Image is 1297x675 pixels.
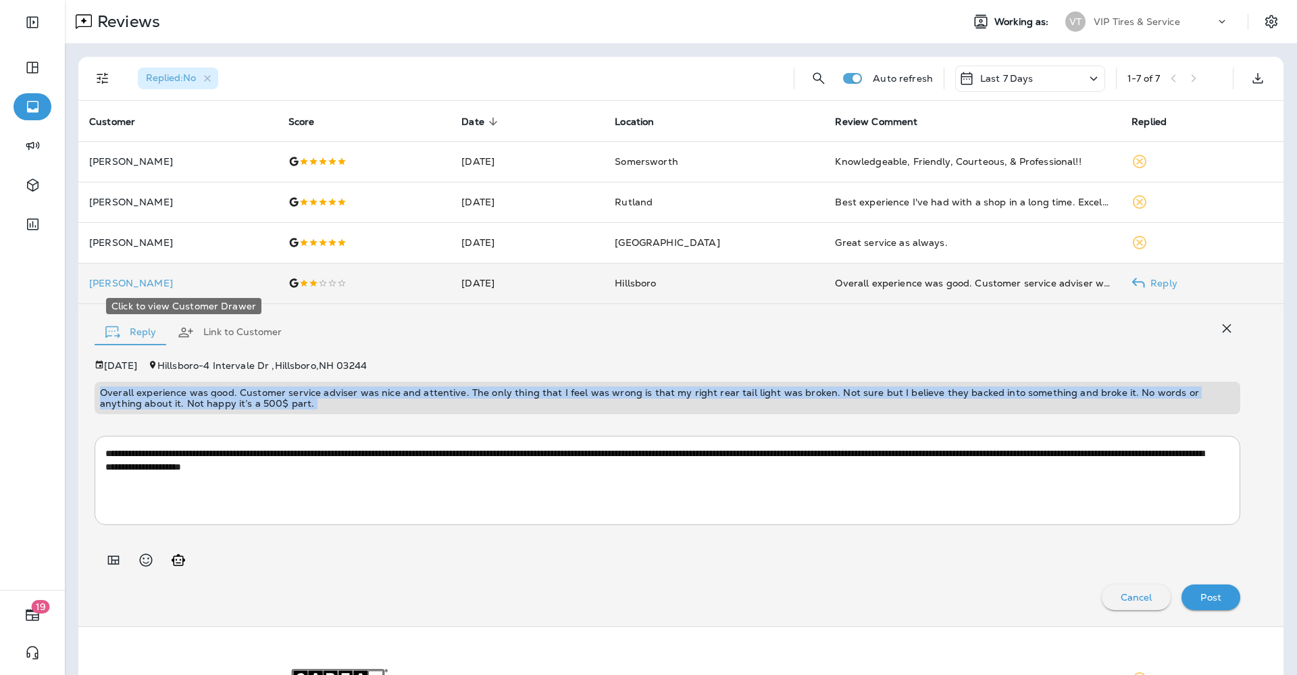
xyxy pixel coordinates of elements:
[615,116,654,128] span: Location
[89,116,153,128] span: Customer
[1131,116,1184,128] span: Replied
[14,601,51,628] button: 19
[100,387,1235,409] p: Overall experience was good. Customer service adviser was nice and attentive. The only thing that...
[138,68,218,89] div: Replied:No
[92,11,160,32] p: Reviews
[14,9,51,36] button: Expand Sidebar
[873,73,933,84] p: Auto refresh
[461,116,502,128] span: Date
[835,116,917,128] span: Review Comment
[835,155,1110,168] div: Knowledgeable, Friendly, Courteous, & Professional!!
[146,72,196,84] span: Replied : No
[615,277,656,289] span: Hillsboro
[615,196,653,208] span: Rutland
[835,276,1110,290] div: Overall experience was good. Customer service adviser was nice and attentive. The only thing that...
[1259,9,1283,34] button: Settings
[451,141,604,182] td: [DATE]
[461,116,484,128] span: Date
[805,65,832,92] button: Search Reviews
[1094,16,1180,27] p: VIP Tires & Service
[89,116,135,128] span: Customer
[615,116,671,128] span: Location
[980,73,1034,84] p: Last 7 Days
[89,278,267,289] p: [PERSON_NAME]
[1127,73,1160,84] div: 1 - 7 of 7
[288,116,315,128] span: Score
[615,236,719,249] span: [GEOGRAPHIC_DATA]
[1244,65,1271,92] button: Export as CSV
[1121,592,1152,603] p: Cancel
[615,155,678,168] span: Somersworth
[1131,116,1167,128] span: Replied
[100,547,127,574] button: Add in a premade template
[89,197,267,207] p: [PERSON_NAME]
[1065,11,1086,32] div: VT
[835,236,1110,249] div: Great service as always.
[89,278,267,289] div: Click to view Customer Drawer
[89,156,267,167] p: [PERSON_NAME]
[1102,584,1171,610] button: Cancel
[32,600,50,614] span: 19
[95,308,167,357] button: Reply
[165,547,192,574] button: Generate AI response
[132,547,159,574] button: Select an emoji
[835,116,935,128] span: Review Comment
[1145,278,1177,289] p: Reply
[451,222,604,263] td: [DATE]
[157,359,367,372] span: Hillsboro - 4 Intervale Dr , Hillsboro , NH 03244
[104,360,137,371] p: [DATE]
[1200,592,1221,603] p: Post
[89,237,267,248] p: [PERSON_NAME]
[451,263,604,303] td: [DATE]
[288,116,332,128] span: Score
[89,65,116,92] button: Filters
[994,16,1052,28] span: Working as:
[106,298,261,314] div: Click to view Customer Drawer
[167,308,293,357] button: Link to Customer
[835,195,1110,209] div: Best experience I've had with a shop in a long time. Excellent service, and very skilled techs.
[451,182,604,222] td: [DATE]
[1181,584,1240,610] button: Post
